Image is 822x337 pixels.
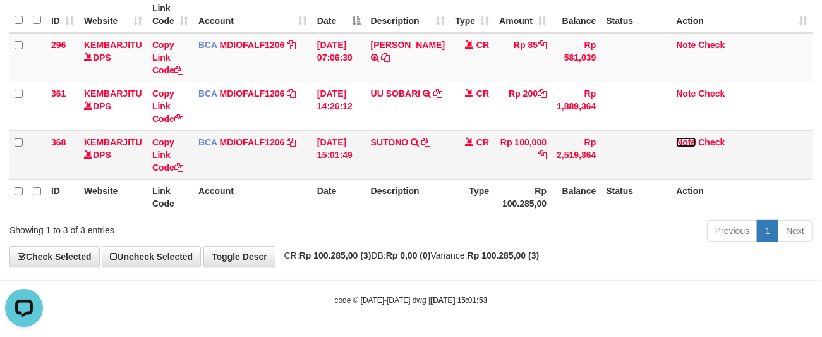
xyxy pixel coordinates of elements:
[676,137,696,147] a: Note
[552,130,601,179] td: Rp 2,519,364
[382,52,390,63] a: Copy RIAN HIDAYAT to clipboard
[676,89,696,99] a: Note
[335,296,488,305] small: code © [DATE]-[DATE] dwg |
[84,40,142,50] a: KEMBARJITU
[494,82,552,130] td: Rp 200
[671,179,813,215] th: Action
[220,137,285,147] a: MDIOFALF1206
[79,179,147,215] th: Website
[220,40,285,50] a: MDIOFALF1206
[152,40,183,75] a: Copy Link Code
[51,40,66,50] span: 296
[698,89,725,99] a: Check
[698,137,725,147] a: Check
[371,40,445,50] a: [PERSON_NAME]
[102,246,201,267] a: Uncheck Selected
[51,89,66,99] span: 361
[5,5,43,43] button: Open LiveChat chat widget
[538,89,547,99] a: Copy Rp 200 to clipboard
[312,179,366,215] th: Date
[198,40,217,50] span: BCA
[552,33,601,82] td: Rp 581,039
[421,137,430,147] a: Copy SUTONO to clipboard
[450,179,494,215] th: Type
[476,89,489,99] span: CR
[278,250,540,260] span: CR: DB: Variance:
[51,137,66,147] span: 368
[147,179,193,215] th: Link Code
[371,137,409,147] a: SUTONO
[552,82,601,130] td: Rp 1,889,364
[538,150,547,160] a: Copy Rp 100,000 to clipboard
[430,296,487,305] strong: [DATE] 15:01:53
[220,89,285,99] a: MDIOFALF1206
[79,130,147,179] td: DPS
[152,89,183,124] a: Copy Link Code
[287,40,296,50] a: Copy MDIOFALF1206 to clipboard
[476,40,489,50] span: CR
[386,250,431,260] strong: Rp 0,00 (0)
[468,250,540,260] strong: Rp 100.285,00 (3)
[79,33,147,82] td: DPS
[9,219,333,236] div: Showing 1 to 3 of 3 entries
[84,137,142,147] a: KEMBARJITU
[494,33,552,82] td: Rp 85
[601,179,671,215] th: Status
[371,89,421,99] a: UU SOBARI
[84,89,142,99] a: KEMBARJITU
[494,179,552,215] th: Rp 100.285,00
[476,137,489,147] span: CR
[203,246,275,267] a: Toggle Descr
[676,40,696,50] a: Note
[198,137,217,147] span: BCA
[707,220,758,242] a: Previous
[552,179,601,215] th: Balance
[9,246,100,267] a: Check Selected
[152,137,183,173] a: Copy Link Code
[287,89,296,99] a: Copy MDIOFALF1206 to clipboard
[538,40,547,50] a: Copy Rp 85 to clipboard
[433,89,442,99] a: Copy UU SOBARI to clipboard
[46,179,79,215] th: ID
[287,137,296,147] a: Copy MDIOFALF1206 to clipboard
[299,250,372,260] strong: Rp 100.285,00 (3)
[494,130,552,179] td: Rp 100,000
[312,82,366,130] td: [DATE] 14:26:12
[757,220,778,242] a: 1
[79,82,147,130] td: DPS
[198,89,217,99] span: BCA
[312,130,366,179] td: [DATE] 15:01:49
[312,33,366,82] td: [DATE] 07:06:39
[698,40,725,50] a: Check
[778,220,813,242] a: Next
[193,179,312,215] th: Account
[366,179,450,215] th: Description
